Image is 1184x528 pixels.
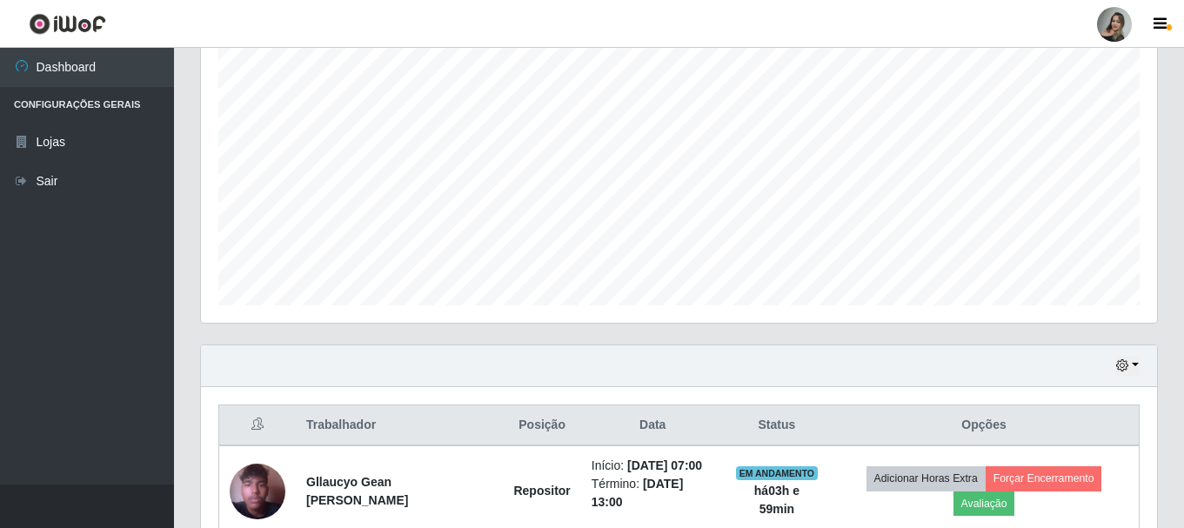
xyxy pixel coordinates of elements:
[829,405,1139,446] th: Opções
[953,491,1015,516] button: Avaliação
[754,484,799,516] strong: há 03 h e 59 min
[29,13,106,35] img: CoreUI Logo
[592,475,714,511] li: Término:
[581,405,725,446] th: Data
[986,466,1102,491] button: Forçar Encerramento
[306,475,408,507] strong: Gllaucyo Gean [PERSON_NAME]
[592,457,714,475] li: Início:
[866,466,986,491] button: Adicionar Horas Extra
[513,484,570,498] strong: Repositor
[725,405,829,446] th: Status
[627,458,702,472] time: [DATE] 07:00
[736,466,819,480] span: EM ANDAMENTO
[296,405,503,446] th: Trabalhador
[503,405,580,446] th: Posição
